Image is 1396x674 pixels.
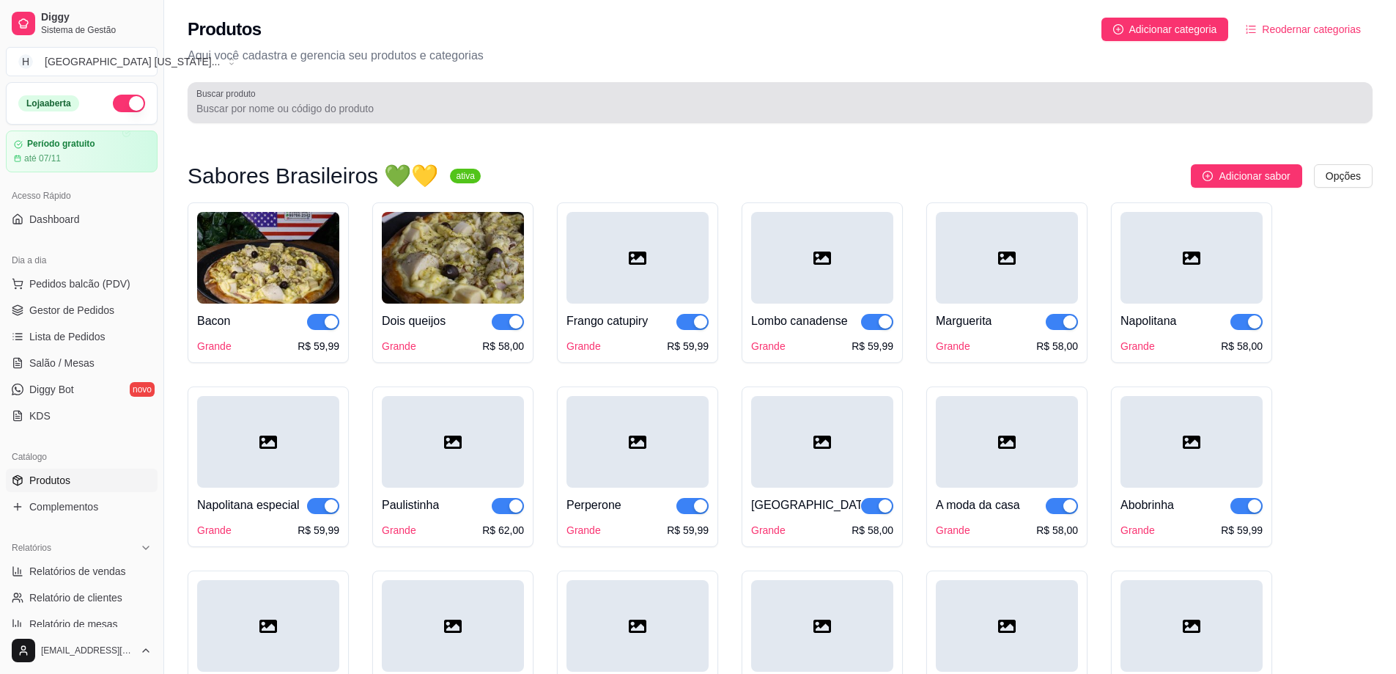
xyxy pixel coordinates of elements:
div: R$ 62,00 [482,523,524,538]
span: plus-circle [1113,24,1123,34]
a: Dashboard [6,208,158,231]
span: [EMAIL_ADDRESS][DOMAIN_NAME] [41,645,134,656]
h2: Produtos [188,18,262,41]
span: Gestor de Pedidos [29,303,114,318]
div: Grande [382,523,416,538]
h3: Sabores Brasileiros 💚💛 [188,167,438,185]
span: Opções [1326,168,1361,184]
div: R$ 59,99 [852,339,893,354]
input: Buscar produto [196,101,1364,116]
a: Complementos [6,495,158,519]
span: Sistema de Gestão [41,24,152,36]
div: R$ 58,00 [482,339,524,354]
div: Lombo canadense [751,312,848,330]
span: Produtos [29,473,70,488]
div: Abobrinha [1120,497,1174,514]
span: Complementos [29,499,98,514]
label: Buscar produto [196,87,261,100]
a: Relatório de clientes [6,586,158,609]
div: Grande [566,339,601,354]
button: [EMAIL_ADDRESS][DOMAIN_NAME] [6,633,158,668]
p: Aqui você cadastra e gerencia seu produtos e categorias [188,47,1373,65]
span: Relatórios de vendas [29,564,126,579]
div: Grande [936,523,970,538]
a: Relatório de mesas [6,612,158,636]
div: R$ 59,99 [1221,523,1263,538]
span: Adicionar categoria [1129,21,1217,37]
div: R$ 59,99 [298,339,339,354]
div: Grande [566,523,601,538]
span: KDS [29,409,51,423]
a: KDS [6,404,158,428]
div: Grande [751,523,786,538]
button: Select a team [6,47,158,76]
div: Grande [1120,523,1155,538]
div: Paulistinha [382,497,439,514]
div: Grande [1120,339,1155,354]
a: DiggySistema de Gestão [6,6,158,41]
a: Lista de Pedidos [6,325,158,348]
span: Reodernar categorias [1262,21,1361,37]
article: até 07/11 [24,153,61,164]
div: Catálogo [6,445,158,469]
span: Relatórios [12,542,51,554]
a: Salão / Mesas [6,351,158,375]
span: Diggy [41,11,152,24]
a: Produtos [6,469,158,492]
div: Napolitana especial [197,497,300,514]
div: [GEOGRAPHIC_DATA] [US_STATE] ... [45,54,220,69]
div: Frango catupiry [566,312,648,330]
button: Opções [1314,164,1373,188]
div: R$ 59,99 [667,339,709,354]
div: Napolitana [1120,312,1177,330]
a: Relatórios de vendas [6,560,158,583]
a: Diggy Botnovo [6,378,158,401]
div: R$ 58,00 [852,523,893,538]
div: Grande [197,339,232,354]
span: Pedidos balcão (PDV) [29,276,130,291]
a: Período gratuitoaté 07/11 [6,131,158,172]
span: Salão / Mesas [29,356,95,370]
span: ordered-list [1246,24,1256,34]
div: R$ 58,00 [1221,339,1263,354]
div: Grande [197,523,232,538]
div: R$ 58,00 [1036,339,1078,354]
div: Grande [751,339,786,354]
div: Dia a dia [6,249,158,272]
div: Dois queijos [382,312,446,330]
span: plus-circle [1203,171,1213,181]
div: Perperone [566,497,621,514]
div: Loja aberta [18,95,79,111]
div: R$ 58,00 [1036,523,1078,538]
article: Período gratuito [27,139,95,150]
div: Grande [382,339,416,354]
span: Relatório de mesas [29,617,118,631]
span: Dashboard [29,212,80,227]
div: Acesso Rápido [6,184,158,208]
button: Adicionar sabor [1191,164,1301,188]
button: Alterar Status [113,95,145,112]
span: Diggy Bot [29,382,74,397]
img: product-image [382,212,524,304]
div: Marguerita [936,312,991,330]
div: R$ 59,99 [298,523,339,538]
div: R$ 59,99 [667,523,709,538]
div: A moda da casa [936,497,1020,514]
div: Grande [936,339,970,354]
div: Bacon [197,312,230,330]
span: Adicionar sabor [1219,168,1290,184]
span: Lista de Pedidos [29,329,106,344]
button: Reodernar categorias [1234,18,1373,41]
a: Gestor de Pedidos [6,298,158,322]
button: Adicionar categoria [1101,18,1229,41]
span: H [18,54,33,69]
span: Relatório de clientes [29,590,122,605]
img: product-image [197,212,339,304]
div: [GEOGRAPHIC_DATA] [751,497,861,514]
sup: ativa [450,169,480,183]
button: Pedidos balcão (PDV) [6,272,158,296]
